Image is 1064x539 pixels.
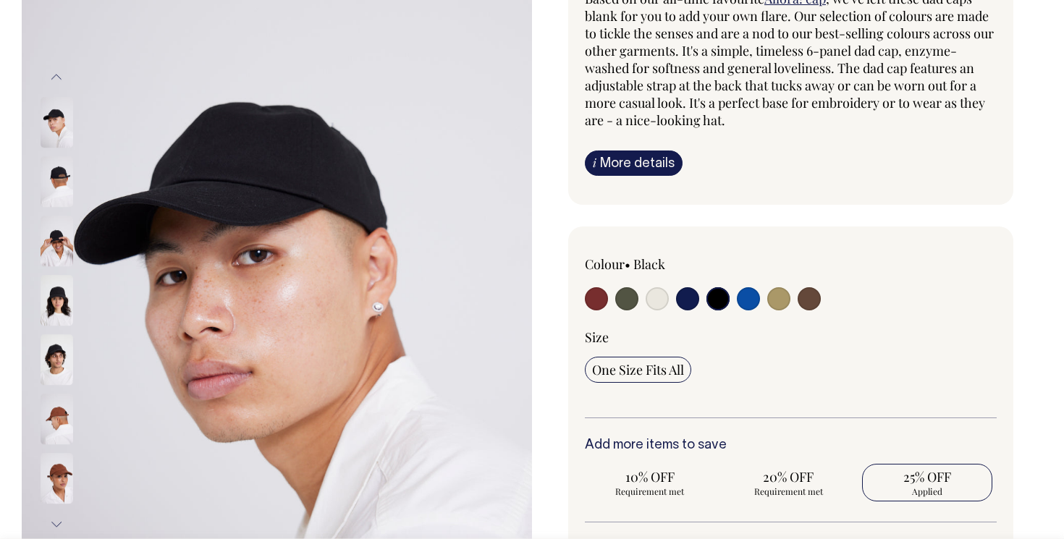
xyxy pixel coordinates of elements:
[41,98,73,148] img: black
[731,485,847,497] span: Requirement met
[593,155,596,170] span: i
[869,485,985,497] span: Applied
[592,468,708,485] span: 10% OFF
[592,361,684,378] span: One Size Fits All
[633,255,665,273] label: Black
[41,157,73,208] img: black
[862,464,992,501] input: 25% OFF Applied
[585,357,691,383] input: One Size Fits All
[585,438,997,453] h6: Add more items to save
[731,468,847,485] span: 20% OFF
[724,464,854,501] input: 20% OFF Requirement met
[41,216,73,267] img: black
[592,485,708,497] span: Requirement met
[585,255,750,273] div: Colour
[41,394,73,445] img: chocolate
[41,276,73,326] img: black
[869,468,985,485] span: 25% OFF
[585,464,715,501] input: 10% OFF Requirement met
[625,255,630,273] span: •
[585,328,997,346] div: Size
[41,454,73,504] img: chocolate
[46,61,67,93] button: Previous
[41,335,73,386] img: black
[585,150,683,176] a: iMore details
